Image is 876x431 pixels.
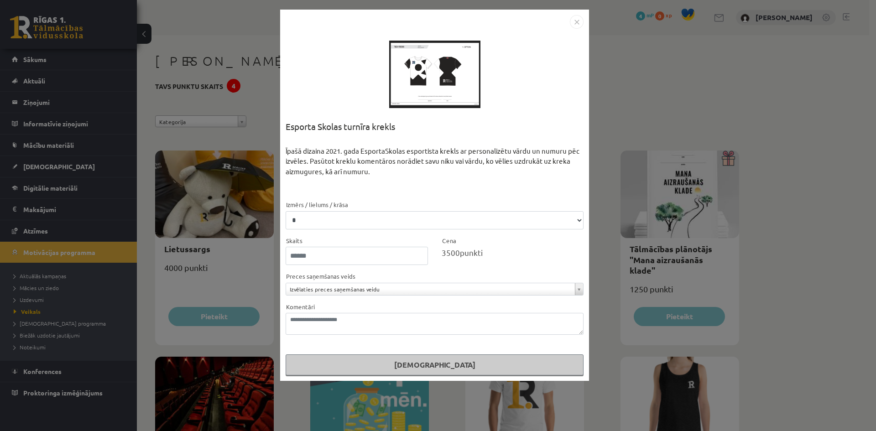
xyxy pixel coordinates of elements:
[286,302,315,312] label: Komentāri
[286,200,348,209] label: Izmērs / lielums / krāsa
[286,354,584,375] button: [DEMOGRAPHIC_DATA]
[286,283,583,295] a: Izvēlaties preces saņemšanas veidu
[290,283,571,295] span: Izvēlaties preces saņemšanas veidu
[286,272,355,281] label: Preces saņemšanas veids
[286,236,302,245] label: Skaits
[442,248,460,257] span: 3500
[570,16,584,25] a: Close
[286,146,584,200] div: Īpašā dizaina 2021. gada EsportaSkolas esportista krekls ar personalizētu vārdu un numuru pēc izv...
[570,15,584,29] img: motivation-modal-close-c4c6120e38224f4335eb81b515c8231475e344d61debffcd306e703161bf1fac.png
[442,236,456,245] label: Cena
[286,120,584,146] div: Esporta Skolas turnīra krekls
[442,247,584,259] div: punkti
